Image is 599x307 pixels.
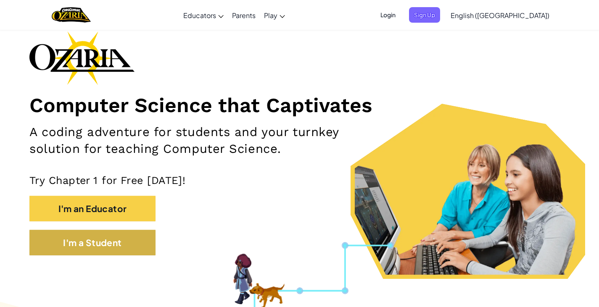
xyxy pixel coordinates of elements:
[29,31,135,85] img: Ozaria branding logo
[260,4,289,26] a: Play
[29,174,570,187] p: Try Chapter 1 for Free [DATE]!
[52,6,91,24] img: Home
[29,196,156,221] button: I'm an Educator
[446,4,554,26] a: English ([GEOGRAPHIC_DATA])
[375,7,401,23] button: Login
[29,230,156,255] button: I'm a Student
[52,6,91,24] a: Ozaria by CodeCombat logo
[451,11,549,20] span: English ([GEOGRAPHIC_DATA])
[29,93,570,118] h1: Computer Science that Captivates
[264,11,277,20] span: Play
[29,124,391,157] h2: A coding adventure for students and your turnkey solution for teaching Computer Science.
[183,11,216,20] span: Educators
[228,4,260,26] a: Parents
[409,7,440,23] button: Sign Up
[179,4,228,26] a: Educators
